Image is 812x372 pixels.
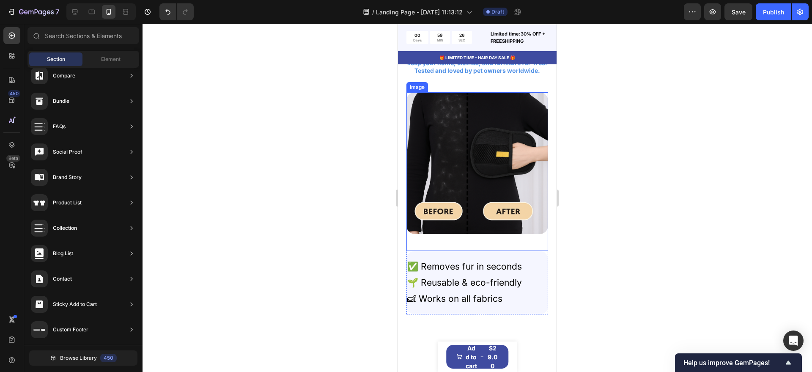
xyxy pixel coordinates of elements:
[376,8,463,17] span: Landing Page - [DATE] 11:13:12
[6,155,20,162] div: Beta
[53,224,77,232] div: Collection
[55,7,59,17] p: 7
[783,331,804,351] div: Open Intercom Messenger
[398,24,557,372] iframe: Design area
[8,90,20,97] div: 450
[53,148,82,156] div: Social Proof
[27,27,139,44] input: Search Sections & Elements
[3,3,63,20] button: 7
[29,350,137,366] button: Browse Library450
[53,249,73,258] div: Blog List
[159,3,194,20] div: Undo/Redo
[756,3,791,20] button: Publish
[60,354,97,362] span: Browse Library
[53,97,69,105] div: Bundle
[53,173,82,182] div: Brand Story
[372,8,374,17] span: /
[732,8,746,16] span: Save
[101,55,121,63] span: Element
[683,358,793,368] button: Show survey - Help us improve GemPages!
[491,8,504,16] span: Draft
[53,122,66,131] div: FAQs
[53,275,72,283] div: Contact
[53,198,82,207] div: Product List
[47,55,65,63] span: Section
[100,354,117,362] div: 450
[53,72,75,80] div: Compare
[53,300,97,309] div: Sticky Add to Cart
[763,8,784,17] div: Publish
[53,325,88,334] div: Custom Footer
[683,359,783,367] span: Help us improve GemPages!
[724,3,752,20] button: Save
